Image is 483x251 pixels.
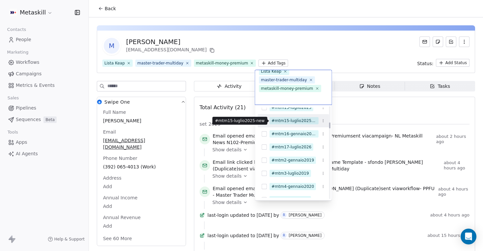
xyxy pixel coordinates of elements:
div: #mtm5-luglio2020 [272,197,309,203]
div: Lista Keap [261,68,282,74]
div: #mtm15-luglio2025 [272,105,311,111]
div: master-trader-multiday [261,77,307,83]
div: #mtm17-luglio2026 [272,144,311,150]
div: #mtm4-gennaio2020 [272,184,314,189]
div: #mtm2-gennaio2019 [272,157,314,163]
p: #mtm15-luglio2025-new [215,118,265,123]
div: #mtm15-luglio2025-new [272,118,317,124]
div: #mtm16-gennaio2026 [272,131,317,137]
div: metaskill-money-premium [261,86,313,91]
div: #mtm3-luglio2019 [272,170,309,176]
